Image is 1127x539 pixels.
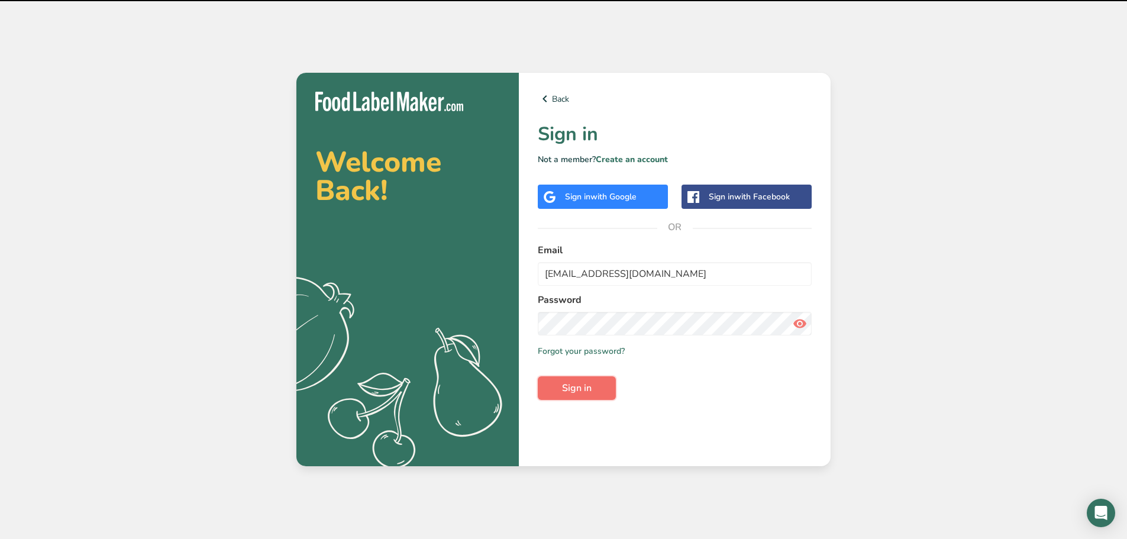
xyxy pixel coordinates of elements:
div: Sign in [565,191,637,203]
button: Sign in [538,376,616,400]
label: Password [538,293,812,307]
h2: Welcome Back! [315,148,500,205]
img: Food Label Maker [315,92,463,111]
span: OR [657,209,693,245]
a: Forgot your password? [538,345,625,357]
span: with Google [590,191,637,202]
input: Enter Your Email [538,262,812,286]
p: Not a member? [538,153,812,166]
div: Open Intercom Messenger [1087,499,1115,527]
a: Create an account [596,154,668,165]
a: Back [538,92,812,106]
h1: Sign in [538,120,812,149]
label: Email [538,243,812,257]
div: Sign in [709,191,790,203]
span: with Facebook [734,191,790,202]
span: Sign in [562,381,592,395]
